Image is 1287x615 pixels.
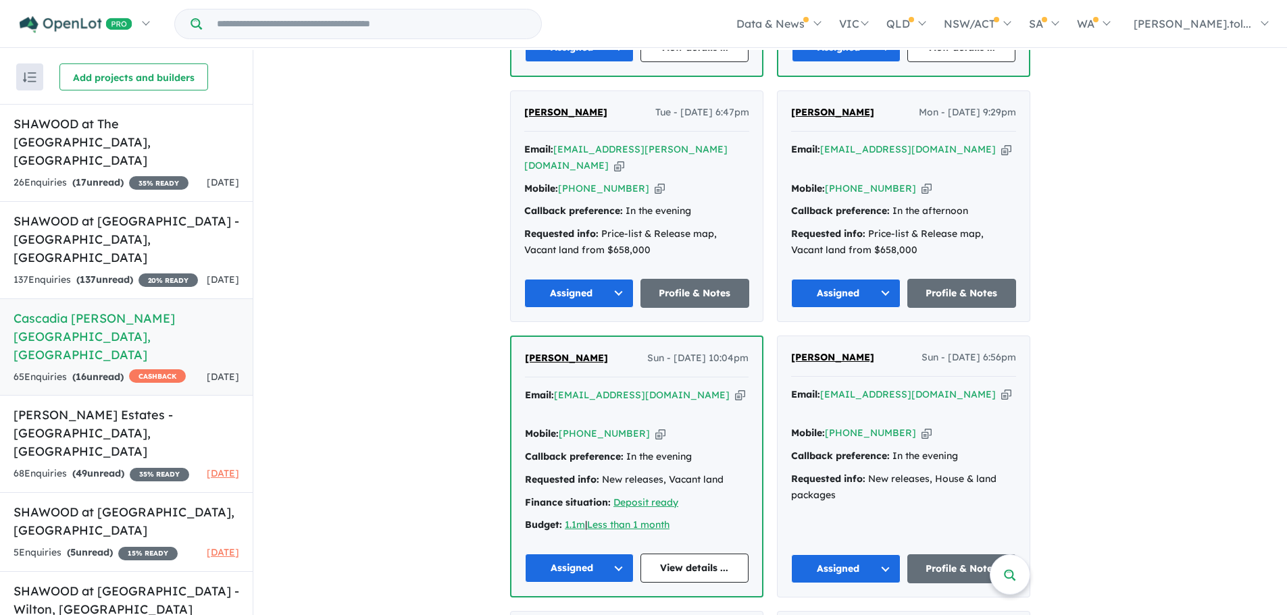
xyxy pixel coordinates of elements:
[207,273,239,286] span: [DATE]
[59,63,208,90] button: Add projects and builders
[525,518,562,531] strong: Budget:
[70,546,76,558] span: 5
[791,388,820,400] strong: Email:
[138,273,198,287] span: 20 % READY
[791,450,890,462] strong: Callback preference:
[14,175,188,191] div: 26 Enquir ies
[907,554,1017,583] a: Profile & Notes
[525,350,608,367] a: [PERSON_NAME]
[558,182,649,194] a: [PHONE_NUMBER]
[72,467,124,479] strong: ( unread)
[524,106,607,118] span: [PERSON_NAME]
[207,371,239,383] span: [DATE]
[791,228,865,240] strong: Requested info:
[525,517,749,533] div: |
[524,228,599,240] strong: Requested info:
[791,226,1016,259] div: Price-list & Release map, Vacant land from $658,000
[205,9,538,38] input: Try estate name, suburb, builder or developer
[1134,17,1251,30] span: [PERSON_NAME].tol...
[524,203,749,219] div: In the evening
[820,388,996,400] a: [EMAIL_ADDRESS][DOMAIN_NAME]
[1001,387,1011,402] button: Copy
[67,546,113,558] strong: ( unread)
[587,518,670,531] a: Less than 1 month
[735,388,745,402] button: Copy
[525,496,611,508] strong: Finance situation:
[72,371,124,383] strong: ( unread)
[76,176,86,188] span: 17
[129,369,186,383] span: CASHBACK
[791,203,1016,219] div: In the afternoon
[525,472,749,488] div: New releases, Vacant land
[207,176,239,188] span: [DATE]
[922,182,932,196] button: Copy
[791,143,820,155] strong: Email:
[525,352,608,364] span: [PERSON_NAME]
[640,554,749,583] a: View details ...
[922,350,1016,366] span: Sun - [DATE] 6:56pm
[525,450,624,462] strong: Callback preference:
[14,503,239,539] h5: SHAWOOD at [GEOGRAPHIC_DATA] , [GEOGRAPHIC_DATA]
[524,105,607,121] a: [PERSON_NAME]
[207,546,239,558] span: [DATE]
[791,350,874,366] a: [PERSON_NAME]
[791,351,874,363] span: [PERSON_NAME]
[76,273,133,286] strong: ( unread)
[791,205,890,217] strong: Callback preference:
[118,547,178,560] span: 15 % READY
[791,106,874,118] span: [PERSON_NAME]
[791,427,825,439] strong: Mobile:
[791,448,1016,464] div: In the evening
[554,389,730,401] a: [EMAIL_ADDRESS][DOMAIN_NAME]
[922,426,932,440] button: Copy
[613,496,678,508] a: Deposit ready
[14,369,186,385] div: 65 Enquir ies
[614,159,624,173] button: Copy
[14,545,178,561] div: 5 Enquir ies
[14,309,239,364] h5: Cascadia [PERSON_NAME][GEOGRAPHIC_DATA] , [GEOGRAPHIC_DATA]
[655,427,665,441] button: Copy
[640,279,750,308] a: Profile & Notes
[919,105,1016,121] span: Mon - [DATE] 9:29pm
[14,406,239,460] h5: [PERSON_NAME] Estates - [GEOGRAPHIC_DATA] , [GEOGRAPHIC_DATA]
[207,467,239,479] span: [DATE]
[130,468,189,481] span: 35 % READY
[820,143,996,155] a: [EMAIL_ADDRESS][DOMAIN_NAME]
[791,182,825,194] strong: Mobile:
[907,279,1017,308] a: Profile & Notes
[525,389,554,401] strong: Email:
[14,212,239,267] h5: SHAWOOD at [GEOGRAPHIC_DATA] - [GEOGRAPHIC_DATA] , [GEOGRAPHIC_DATA]
[23,72,36,82] img: sort.svg
[791,471,1016,504] div: New releases, House & land packages
[524,143,728,171] a: [EMAIL_ADDRESS][PERSON_NAME][DOMAIN_NAME]
[791,279,901,308] button: Assigned
[20,16,132,33] img: Openlot PRO Logo White
[525,554,634,583] button: Assigned
[1001,142,1011,157] button: Copy
[129,176,188,190] span: 35 % READY
[791,105,874,121] a: [PERSON_NAME]
[525,427,559,439] strong: Mobile:
[524,143,553,155] strong: Email:
[559,427,650,439] a: [PHONE_NUMBER]
[524,205,623,217] strong: Callback preference:
[72,176,124,188] strong: ( unread)
[647,350,749,367] span: Sun - [DATE] 10:04pm
[565,518,585,531] a: 1.1m
[825,427,916,439] a: [PHONE_NUMBER]
[80,273,96,286] span: 137
[525,449,749,465] div: In the evening
[524,226,749,259] div: Price-list & Release map, Vacant land from $658,000
[791,554,901,583] button: Assigned
[14,272,198,288] div: 137 Enquir ies
[14,466,189,482] div: 68 Enquir ies
[655,105,749,121] span: Tue - [DATE] 6:47pm
[791,473,865,485] strong: Requested info:
[655,182,665,196] button: Copy
[76,371,86,383] span: 16
[525,473,599,485] strong: Requested info:
[14,115,239,169] h5: SHAWOOD at The [GEOGRAPHIC_DATA] , [GEOGRAPHIC_DATA]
